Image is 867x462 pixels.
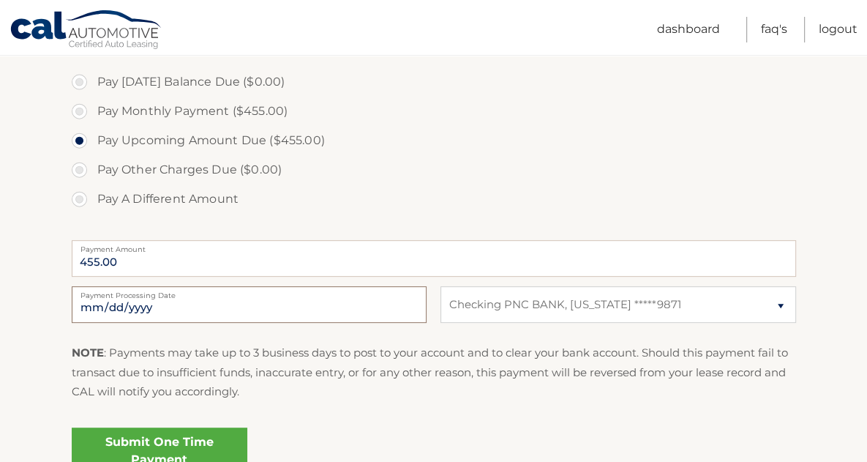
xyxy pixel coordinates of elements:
[72,155,796,185] label: Pay Other Charges Due ($0.00)
[657,17,720,42] a: Dashboard
[819,17,857,42] a: Logout
[72,126,796,155] label: Pay Upcoming Amount Due ($455.00)
[72,97,796,126] label: Pay Monthly Payment ($455.00)
[72,343,796,401] p: : Payments may take up to 3 business days to post to your account and to clear your bank account....
[72,286,427,298] label: Payment Processing Date
[761,17,787,42] a: FAQ's
[72,240,796,277] input: Payment Amount
[72,240,796,252] label: Payment Amount
[72,346,104,359] strong: NOTE
[72,286,427,323] input: Payment Date
[10,10,163,52] a: Cal Automotive
[72,185,796,214] label: Pay A Different Amount
[72,67,796,97] label: Pay [DATE] Balance Due ($0.00)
